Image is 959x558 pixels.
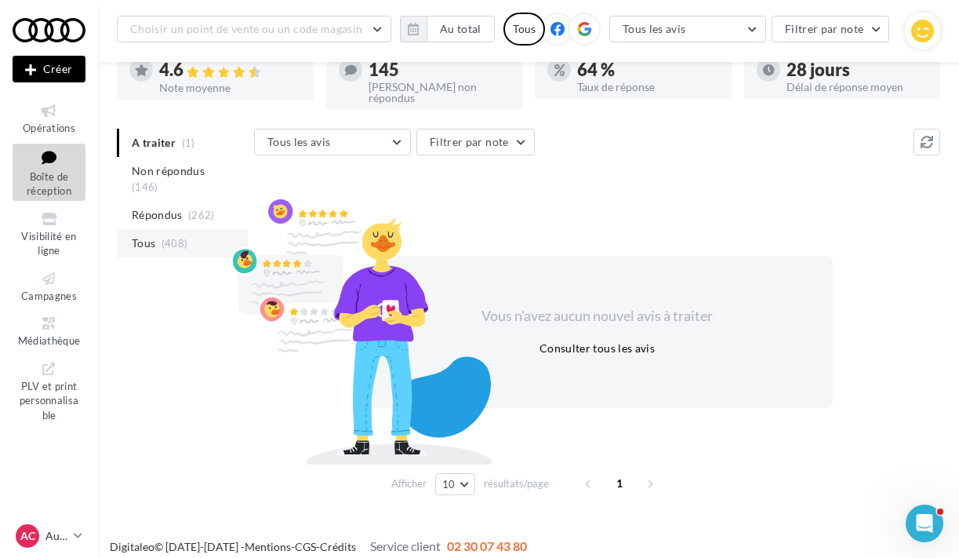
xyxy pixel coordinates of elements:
a: Digitaleo [110,540,154,553]
button: Au total [400,16,495,42]
div: Vous n'avez aucun nouvel avis à traiter [463,306,732,326]
span: Afficher [391,476,427,491]
button: Tous les avis [254,129,411,155]
p: Audi CHAMBOURCY [45,528,67,544]
a: Mentions [245,540,291,553]
span: © [DATE]-[DATE] - - - [110,540,527,553]
button: Choisir un point de vente ou un code magasin [117,16,391,42]
iframe: Intercom live chat [906,505,943,542]
a: Boîte de réception [13,144,85,201]
div: Tous [503,13,545,46]
span: Médiathèque [18,334,81,347]
span: Campagnes [21,290,77,302]
a: PLV et print personnalisable [13,357,85,425]
div: Nouvelle campagne [13,56,85,82]
a: Visibilité en ligne [13,207,85,261]
span: AC [20,528,35,544]
div: 145 [369,61,510,78]
span: PLV et print personnalisable [20,377,79,421]
span: Répondus [132,207,183,223]
span: (408) [162,237,188,250]
div: 28 jours [786,61,928,78]
span: 10 [442,478,456,491]
a: CGS [295,540,316,553]
div: Délai de réponse moyen [786,82,928,93]
a: Médiathèque [13,312,85,350]
div: 64 % [577,61,719,78]
div: [PERSON_NAME] non répondus [369,82,510,104]
span: Boîte de réception [27,170,71,198]
div: Taux de réponse [577,82,719,93]
span: Choisir un point de vente ou un code magasin [130,22,362,35]
span: 1 [607,471,632,496]
span: (262) [188,209,215,221]
div: Note moyenne [159,82,301,93]
a: Campagnes [13,267,85,305]
span: 02 30 07 43 80 [447,538,527,553]
button: Filtrer par note [416,129,535,155]
button: Tous les avis [609,16,766,42]
button: Consulter tous les avis [533,339,661,358]
span: Visibilité en ligne [21,230,76,257]
span: Tous les avis [267,135,331,148]
button: Créer [13,56,85,82]
div: 4.6 [159,61,301,79]
span: (146) [132,181,158,193]
a: Opérations [13,99,85,137]
span: Service client [370,538,441,553]
a: AC Audi CHAMBOURCY [13,521,85,551]
span: Opérations [23,122,75,134]
span: Tous les avis [623,22,686,35]
span: Tous [132,235,155,251]
button: 10 [435,473,475,495]
button: Filtrer par note [772,16,890,42]
span: résultats/page [484,476,549,491]
button: Au total [427,16,495,42]
a: Crédits [320,540,356,553]
span: Non répondus [132,163,205,179]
